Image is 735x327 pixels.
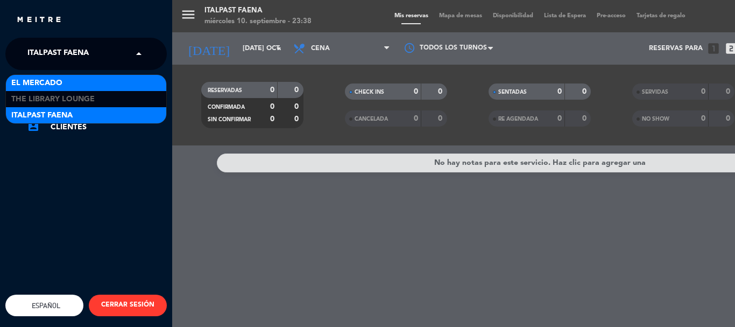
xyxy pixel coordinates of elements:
[11,93,95,106] span: The Library Lounge
[16,16,62,24] img: MEITRE
[11,77,62,89] span: El Mercado
[29,302,60,310] span: Español
[27,121,167,134] a: account_boxClientes
[11,109,73,122] span: Italpast Faena
[27,43,89,65] span: Italpast Faena
[27,120,40,133] i: account_box
[89,295,167,316] button: CERRAR SESIÓN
